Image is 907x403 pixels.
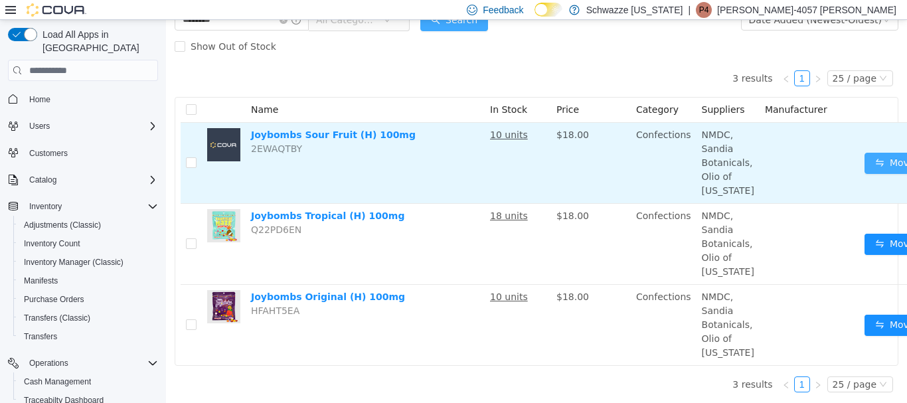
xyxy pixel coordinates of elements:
span: Adjustments (Classic) [24,220,101,230]
li: 1 [628,50,644,66]
span: Name [85,84,112,95]
a: Inventory Manager (Classic) [19,254,129,270]
div: 25 / page [667,51,710,66]
button: Adjustments (Classic) [13,216,163,234]
u: 18 units [324,191,362,201]
span: Category [470,84,513,95]
button: Transfers [13,327,163,346]
span: Purchase Orders [24,294,84,305]
li: 3 results [566,50,606,66]
span: HFAHT5EA [85,285,133,296]
i: icon: right [648,55,656,63]
img: Joybombs Sour Fruit (H) 100mg placeholder [41,108,74,141]
span: Cash Management [19,374,158,390]
a: Joybombs Tropical (H) 100mg [85,191,238,201]
span: Inventory [29,201,62,212]
button: Operations [24,355,74,371]
span: Q22PD6EN [85,204,135,215]
p: [PERSON_NAME]-4057 [PERSON_NAME] [717,2,896,18]
span: Operations [29,358,68,368]
span: Home [24,90,158,107]
button: Inventory [24,199,67,214]
span: Inventory Count [24,238,80,249]
span: $18.00 [390,191,423,201]
button: icon: swapMove [699,133,760,154]
i: icon: left [616,55,624,63]
td: Confections [465,184,531,265]
span: Catalog [29,175,56,185]
button: Customers [3,143,163,163]
button: Manifests [13,272,163,290]
button: Users [3,117,163,135]
td: Confections [465,265,531,345]
a: Cash Management [19,374,96,390]
span: Customers [24,145,158,161]
a: Customers [24,145,73,161]
i: icon: down [713,54,721,64]
button: Home [3,89,163,108]
button: Purchase Orders [13,290,163,309]
span: Feedback [483,3,523,17]
span: Users [29,121,50,131]
span: Purchase Orders [19,291,158,307]
button: Catalog [3,171,163,189]
i: icon: right [648,361,656,369]
span: Inventory Count [19,236,158,252]
a: Manifests [19,273,63,289]
span: $18.00 [390,110,423,120]
span: Inventory Manager (Classic) [19,254,158,270]
span: Cash Management [24,376,91,387]
a: Inventory Count [19,236,86,252]
a: Joybombs Sour Fruit (H) 100mg [85,110,250,120]
button: Inventory [3,197,163,216]
span: Transfers (Classic) [19,310,158,326]
span: NMDC, Sandia Botanicals, Olio of [US_STATE] [536,191,588,257]
button: Users [24,118,55,134]
span: 2EWAQTBY [85,123,136,134]
button: Operations [3,354,163,372]
span: Inventory Manager (Classic) [24,257,124,268]
img: Joybombs Original (H) 100mg hero shot [41,270,74,303]
li: Next Page [644,357,660,372]
span: Customers [29,148,68,159]
a: Home [24,92,56,108]
div: Patrick-4057 Leyba [696,2,712,18]
a: Transfers (Classic) [19,310,96,326]
li: Next Page [644,50,660,66]
li: Previous Page [612,50,628,66]
button: Inventory Manager (Classic) [13,253,163,272]
button: Inventory Count [13,234,163,253]
a: Transfers [19,329,62,345]
span: In Stock [324,84,361,95]
li: Previous Page [612,357,628,372]
button: icon: swapMove [699,295,760,316]
span: NMDC, Sandia Botanicals, Olio of [US_STATE] [536,272,588,338]
span: Price [390,84,413,95]
a: Purchase Orders [19,291,90,307]
span: $18.00 [390,272,423,282]
span: Home [29,94,50,105]
td: Confections [465,103,531,184]
p: | [688,2,691,18]
img: Cova [27,3,86,17]
span: Manifests [24,276,58,286]
i: icon: down [713,361,721,370]
li: 1 [628,357,644,372]
span: Users [24,118,158,134]
img: Joybombs Tropical (H) 100mg hero shot [41,189,74,222]
span: Catalog [24,172,158,188]
a: Joybombs Original (H) 100mg [85,272,239,282]
span: Transfers [19,329,158,345]
span: Show Out of Stock [19,21,116,32]
span: Manufacturer [599,84,661,95]
span: Operations [24,355,158,371]
a: 1 [629,357,643,372]
span: P4 [699,2,709,18]
u: 10 units [324,272,362,282]
u: 10 units [324,110,362,120]
button: Cash Management [13,372,163,391]
span: Transfers (Classic) [24,313,90,323]
p: Schwazze [US_STATE] [586,2,683,18]
a: Adjustments (Classic) [19,217,106,233]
